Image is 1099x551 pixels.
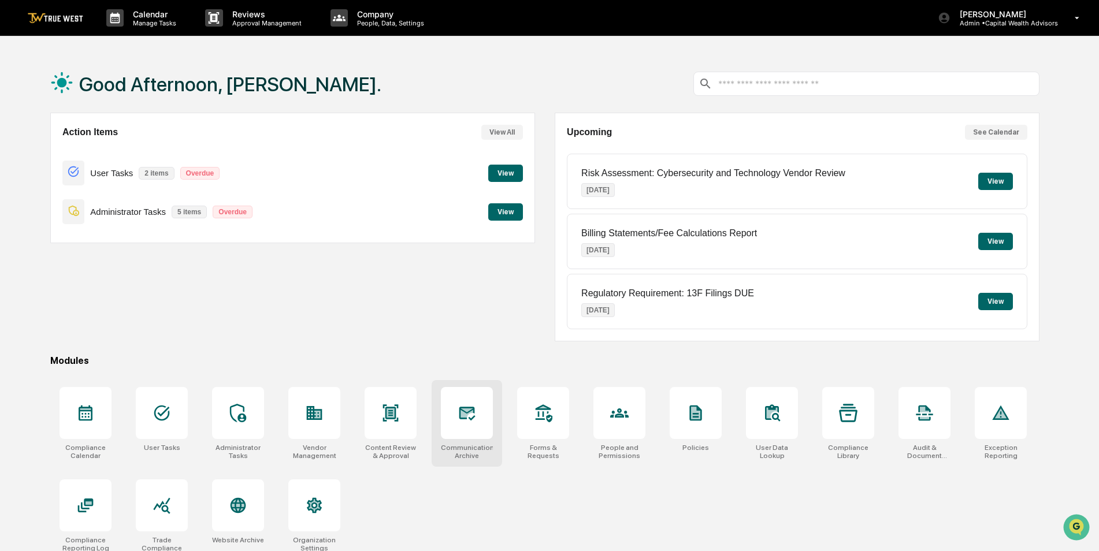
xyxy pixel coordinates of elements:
h1: Good Afternoon, [PERSON_NAME]. [79,73,381,96]
img: 1746055101610-c473b297-6a78-478c-a979-82029cc54cd1 [12,88,32,109]
span: Pylon [115,196,140,204]
button: View [978,293,1013,310]
p: [PERSON_NAME] [951,9,1058,19]
span: Data Lookup [23,167,73,179]
p: Manage Tasks [124,19,182,27]
button: View [488,203,523,221]
p: [DATE] [581,183,615,197]
div: Start new chat [39,88,190,100]
a: 🔎Data Lookup [7,163,77,184]
button: View [488,165,523,182]
div: 🖐️ [12,147,21,156]
p: 2 items [139,167,174,180]
h2: Action Items [62,127,118,137]
div: Website Archive [212,536,264,544]
p: Calendar [124,9,182,19]
a: Powered byPylon [81,195,140,204]
p: Risk Assessment: Cybersecurity and Technology Vendor Review [581,168,845,178]
p: User Tasks [90,168,133,178]
div: Compliance Calendar [60,444,112,460]
div: Policies [682,444,709,452]
div: User Data Lookup [746,444,798,460]
p: Overdue [213,206,253,218]
span: Attestations [95,146,143,157]
p: [DATE] [581,243,615,257]
button: View [978,233,1013,250]
div: Exception Reporting [975,444,1027,460]
img: logo [28,13,83,24]
div: Modules [50,355,1039,366]
a: 🗄️Attestations [79,141,148,162]
div: 🔎 [12,169,21,178]
div: 🗄️ [84,147,93,156]
a: 🖐️Preclearance [7,141,79,162]
p: Admin • Capital Wealth Advisors [951,19,1058,27]
p: How can we help? [12,24,210,43]
div: Compliance Library [822,444,874,460]
div: Audit & Document Logs [898,444,951,460]
button: See Calendar [965,125,1027,140]
p: Reviews [223,9,307,19]
p: Billing Statements/Fee Calculations Report [581,228,757,239]
p: People, Data, Settings [348,19,430,27]
div: Administrator Tasks [212,444,264,460]
div: People and Permissions [593,444,645,460]
div: Vendor Management [288,444,340,460]
p: [DATE] [581,303,615,317]
p: Approval Management [223,19,307,27]
p: Company [348,9,430,19]
div: User Tasks [144,444,180,452]
div: We're available if you need us! [39,100,146,109]
span: Preclearance [23,146,75,157]
button: Start new chat [196,92,210,106]
button: View [978,173,1013,190]
p: 5 items [172,206,207,218]
a: View [488,206,523,217]
p: Administrator Tasks [90,207,166,217]
div: Forms & Requests [517,444,569,460]
div: Content Review & Approval [365,444,417,460]
div: Communications Archive [441,444,493,460]
p: Regulatory Requirement: 13F Filings DUE [581,288,754,299]
iframe: Open customer support [1062,513,1093,544]
h2: Upcoming [567,127,612,137]
a: View [488,167,523,178]
button: View All [481,125,523,140]
p: Overdue [180,167,220,180]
